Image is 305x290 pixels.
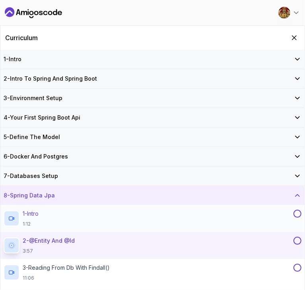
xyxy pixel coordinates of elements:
button: 3-Environment Setup [0,89,305,108]
button: 1-Intro [0,50,305,69]
p: 11:06 [23,275,110,281]
p: 2 - @Entity And @Id [23,237,75,245]
button: Hide Curriculum for mobile [289,32,300,43]
p: 3 - Reading From Db With Findall() [23,264,110,272]
h3: 5 - Define The Model [4,133,60,141]
button: 5-Define The Model [0,128,305,147]
p: 1:12 [23,221,39,227]
button: 4-Your First Spring Boot Api [0,108,305,127]
button: 2-Intro To Spring And Spring Boot [0,69,305,88]
h3: 6 - Docker And Postgres [4,153,68,160]
h3: 8 - Spring Data Jpa [4,191,55,199]
button: user profile image [278,6,300,19]
a: Dashboard [5,6,62,19]
img: user profile image [278,7,290,19]
p: 3:57 [23,248,75,254]
button: 6-Docker And Postgres [0,147,305,166]
button: 1-Intro1:12 [4,210,301,227]
h3: 3 - Environment Setup [4,94,62,102]
h3: 7 - Databases Setup [4,172,58,180]
p: 1 - Intro [23,210,39,218]
h3: 1 - Intro [4,55,21,63]
h3: 2 - Intro To Spring And Spring Boot [4,75,97,83]
button: 8-Spring Data Jpa [0,186,305,205]
button: 3-Reading From Db With Findall()11:06 [4,264,301,281]
button: 7-Databases Setup [0,166,305,186]
h2: Curriculum [5,33,38,43]
button: 2-@Entity And @Id3:57 [4,237,301,254]
h3: 4 - Your First Spring Boot Api [4,114,80,122]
